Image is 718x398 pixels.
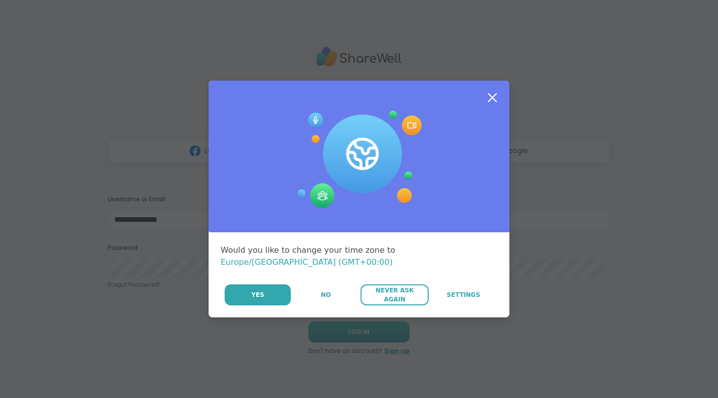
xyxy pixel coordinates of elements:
[430,284,497,305] a: Settings
[361,284,428,305] button: Never Ask Again
[296,111,422,209] img: Session Experience
[292,284,360,305] button: No
[366,286,423,304] span: Never Ask Again
[221,244,497,268] div: Would you like to change your time zone to
[221,257,393,267] span: Europe/[GEOGRAPHIC_DATA] (GMT+00:00)
[321,290,331,299] span: No
[225,284,291,305] button: Yes
[447,290,480,299] span: Settings
[251,290,264,299] span: Yes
